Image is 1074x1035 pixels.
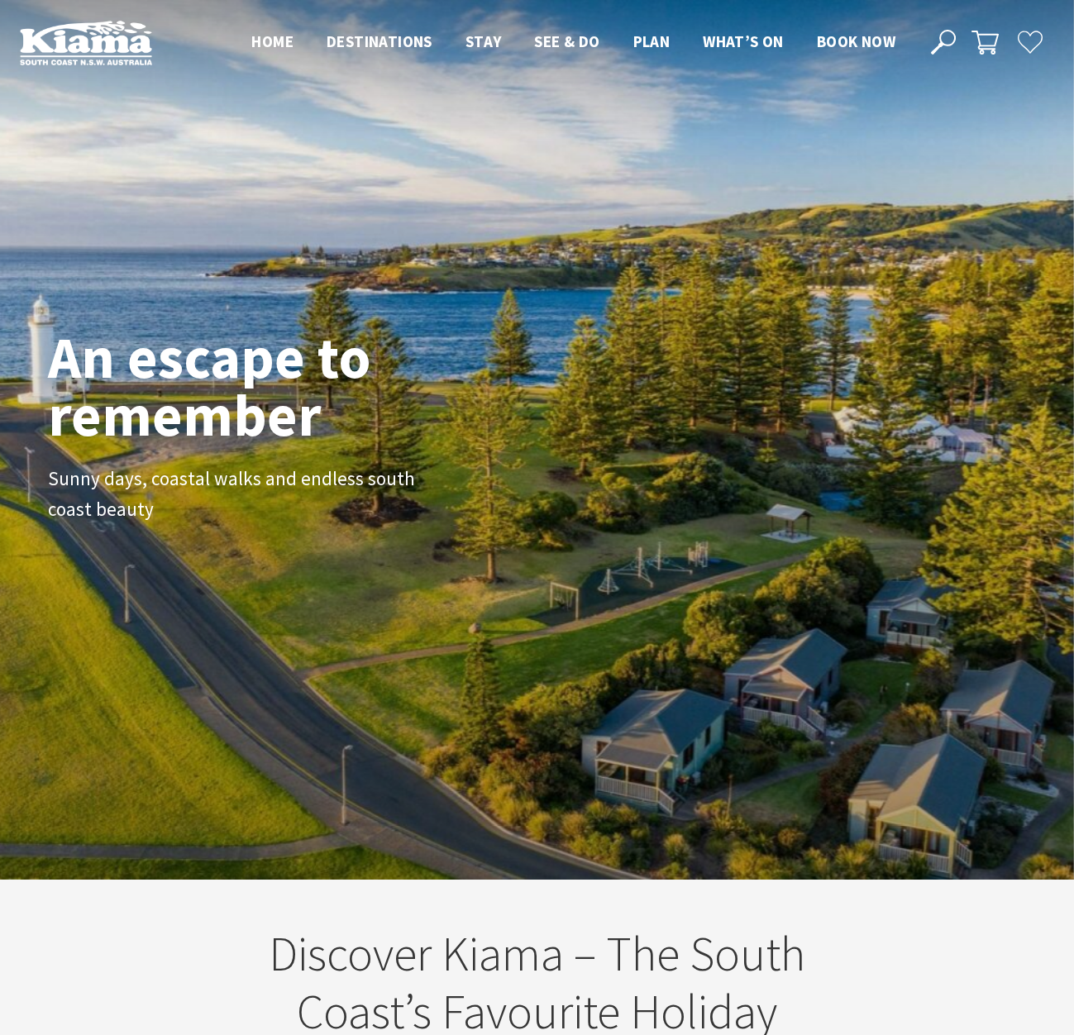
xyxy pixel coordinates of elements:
[534,31,599,51] span: See & Do
[235,29,912,56] nav: Main Menu
[48,328,503,444] h1: An escape to remember
[703,31,784,51] span: What’s On
[20,20,152,65] img: Kiama Logo
[817,31,895,51] span: Book now
[633,31,671,51] span: Plan
[465,31,502,51] span: Stay
[251,31,294,51] span: Home
[327,31,432,51] span: Destinations
[48,464,420,525] p: Sunny days, coastal walks and endless south coast beauty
